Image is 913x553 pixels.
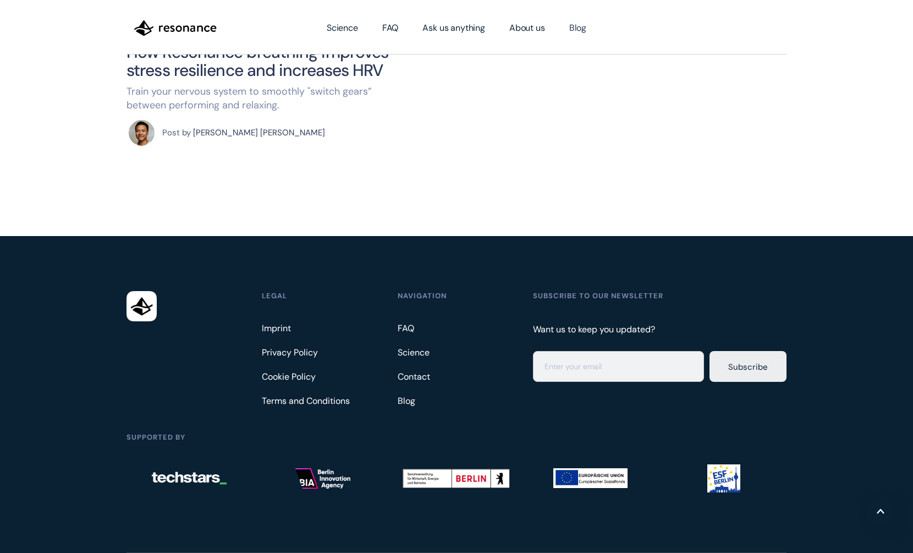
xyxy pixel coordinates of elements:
input: Subscribe [710,351,787,382]
div: [PERSON_NAME] [PERSON_NAME] [193,129,325,137]
div: Want us to keep you updated? [533,320,658,340]
a: Cookie Policy [262,368,319,386]
p: Supported By [127,432,787,442]
a: home [127,11,224,45]
div: SUBSCRIBE TO OUR NEWSLETTER [533,291,663,301]
div: Post by [162,129,191,137]
h3: How Resonance breathing improves stress resilience and increases HRV [127,43,402,79]
a: About us [497,13,557,43]
div: Navigation [398,291,447,301]
p: Train your nervous system to smoothly "switch gears” between performing and relaxing. [127,85,402,112]
a: FAQ [398,320,417,337]
a: Science [315,13,370,43]
input: Enter your email [533,351,704,382]
form: Email Form [533,351,787,382]
a: Science [398,344,433,362]
a: Terms and Conditions [262,392,353,410]
a: Ask us anything [410,13,497,43]
a: FAQ [370,13,411,43]
a: Blog [398,392,419,410]
a: Imprint [262,320,294,337]
a: Blog [557,13,598,43]
div: Legal [262,291,287,301]
a: Contact [398,368,433,386]
a: Privacy Policy [262,344,321,362]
